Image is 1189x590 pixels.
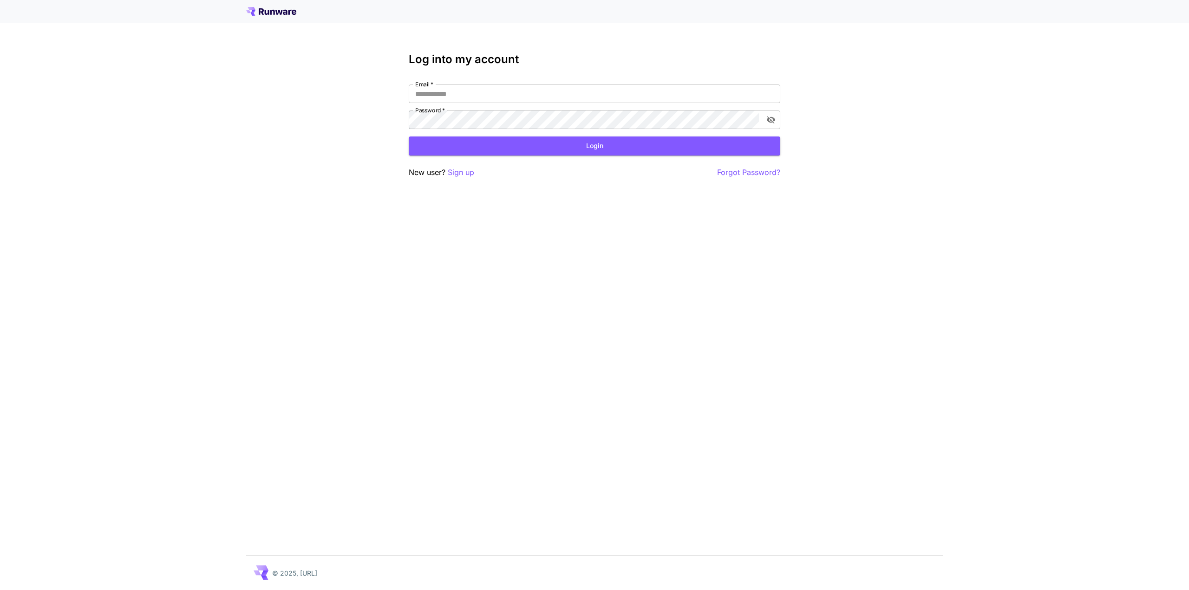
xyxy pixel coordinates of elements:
[717,167,780,178] button: Forgot Password?
[763,111,779,128] button: toggle password visibility
[415,106,445,114] label: Password
[409,53,780,66] h3: Log into my account
[415,80,433,88] label: Email
[272,568,317,578] p: © 2025, [URL]
[409,136,780,156] button: Login
[448,167,474,178] button: Sign up
[409,167,474,178] p: New user?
